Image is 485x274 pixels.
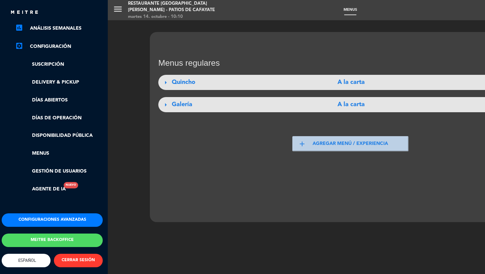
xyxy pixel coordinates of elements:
[64,182,78,188] div: Nuevo
[2,234,103,247] button: Meitre backoffice
[15,42,103,51] a: Configuración
[15,42,23,50] i: settings_applications
[15,132,103,140] a: Disponibilidad pública
[15,24,23,32] i: assessment
[15,114,103,122] a: Días de Operación
[15,168,103,175] a: Gestión de usuarios
[15,61,103,68] a: Suscripción
[10,10,39,15] img: MEITRE
[15,96,103,104] a: Días abiertos
[54,254,103,267] button: CERRAR SESIÓN
[17,258,36,263] span: Español
[2,213,103,227] button: Configuraciones avanzadas
[15,79,103,86] a: Delivery & Pickup
[15,185,66,193] a: Agente de IANuevo
[15,24,103,32] a: assessmentANÁLISIS SEMANALES
[15,150,103,157] a: Menus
